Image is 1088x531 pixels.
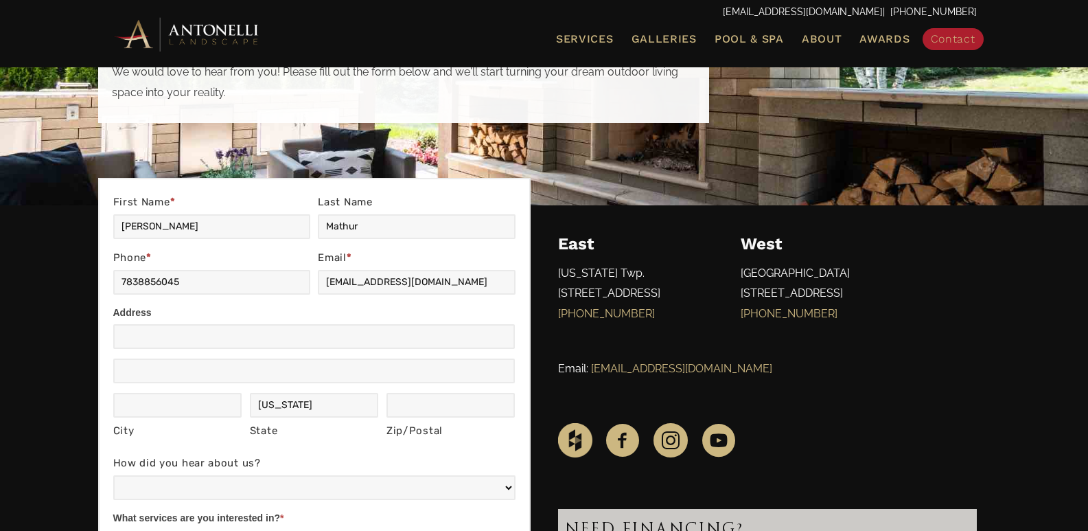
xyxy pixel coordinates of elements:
[250,393,379,418] input: Michigan
[112,62,695,109] p: We would love to hear from you! Please fill out the form below and we'll start turning your dream...
[859,32,910,45] span: Awards
[854,30,915,48] a: Awards
[113,422,242,441] div: City
[551,30,619,48] a: Services
[632,32,697,45] span: Galleries
[386,422,516,441] div: Zip/Postal
[741,263,976,331] p: [GEOGRAPHIC_DATA] [STREET_ADDRESS]
[556,34,614,45] span: Services
[796,30,848,48] a: About
[709,30,789,48] a: Pool & Spa
[318,193,515,214] label: Last Name
[558,263,714,331] p: [US_STATE] Twp. [STREET_ADDRESS]
[931,32,975,45] span: Contact
[318,249,515,270] label: Email
[923,28,984,50] a: Contact
[558,362,588,375] span: Email:
[113,249,310,270] label: Phone
[112,3,977,21] p: | [PHONE_NUMBER]
[113,193,310,214] label: First Name
[741,233,976,256] h4: West
[558,307,655,320] a: [PHONE_NUMBER]
[723,6,883,17] a: [EMAIL_ADDRESS][DOMAIN_NAME]
[741,307,837,320] a: [PHONE_NUMBER]
[558,233,714,256] h4: East
[558,423,592,457] img: Houzz
[113,304,516,324] div: Address
[113,454,516,475] label: How did you hear about us?
[802,34,842,45] span: About
[591,362,772,375] a: [EMAIL_ADDRESS][DOMAIN_NAME]
[112,15,263,53] img: Antonelli Horizontal Logo
[715,32,784,45] span: Pool & Spa
[113,510,516,530] div: What services are you interested in?
[626,30,702,48] a: Galleries
[250,422,379,441] div: State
